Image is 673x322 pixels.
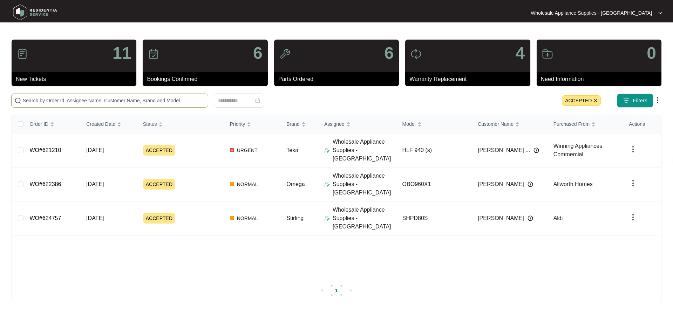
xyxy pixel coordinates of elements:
[516,45,525,62] p: 4
[333,206,397,231] p: Wholesale Appliance Supplies - [GEOGRAPHIC_DATA]
[86,147,104,153] span: [DATE]
[324,148,330,153] img: Assigner Icon
[286,147,298,153] span: Teka
[279,48,291,60] img: icon
[478,214,524,222] span: [PERSON_NAME]
[397,133,473,167] td: HLF 940 (s)
[410,48,422,60] img: icon
[86,215,104,221] span: [DATE]
[553,143,603,157] span: Winning Appliances Commercial
[533,148,539,153] img: Info icon
[234,180,261,189] span: NORMAL
[553,215,563,221] span: Aldi
[653,96,662,104] img: dropdown arrow
[324,120,345,128] span: Assignee
[224,115,281,133] th: Priority
[472,115,548,133] th: Customer Name
[409,75,530,83] p: Warranty Replacement
[633,97,647,104] span: Filters
[319,115,397,133] th: Assignee
[617,94,653,108] button: filter iconFilters
[528,181,533,187] img: Info icon
[324,215,330,221] img: Assigner Icon
[143,145,175,156] span: ACCEPTED
[143,179,175,190] span: ACCEPTED
[11,2,60,23] img: residentia service logo
[286,120,299,128] span: Brand
[541,75,661,83] p: Need Information
[113,45,131,62] p: 11
[230,182,234,186] img: Vercel Logo
[397,115,473,133] th: Model
[623,115,661,133] th: Actions
[230,148,234,152] img: Vercel Logo
[397,201,473,235] td: SHPD80S
[397,167,473,201] td: OBO960X1
[14,97,21,104] img: search-icon
[147,75,267,83] p: Bookings Confirmed
[317,285,328,296] button: left
[17,48,28,60] img: icon
[623,97,630,104] img: filter icon
[542,48,553,60] img: icon
[148,48,159,60] img: icon
[345,285,356,296] button: right
[286,215,304,221] span: Stirling
[143,120,157,128] span: Status
[528,215,533,221] img: Info icon
[234,146,260,155] span: URGENT
[478,146,530,155] span: [PERSON_NAME] ...
[478,180,524,189] span: [PERSON_NAME]
[348,288,353,293] span: right
[593,98,598,103] img: close icon
[331,285,342,296] a: 1
[234,214,261,222] span: NORMAL
[286,181,305,187] span: Omega
[16,75,136,83] p: New Tickets
[333,138,397,163] p: Wholesale Appliance Supplies - [GEOGRAPHIC_DATA]
[647,45,656,62] p: 0
[478,120,514,128] span: Customer Name
[384,45,394,62] p: 6
[81,115,137,133] th: Created Date
[629,179,637,187] img: dropdown arrow
[562,95,601,106] span: ACCEPTED
[24,115,81,133] th: Order ID
[629,145,637,153] img: dropdown arrow
[143,213,175,224] span: ACCEPTED
[23,97,205,104] input: Search by Order Id, Assignee Name, Customer Name, Brand and Model
[86,181,104,187] span: [DATE]
[629,213,637,221] img: dropdown arrow
[345,285,356,296] li: Next Page
[253,45,263,62] p: 6
[333,172,397,197] p: Wholesale Appliance Supplies - [GEOGRAPHIC_DATA]
[531,9,652,16] p: Wholesale Appliance Supplies - [GEOGRAPHIC_DATA]
[553,120,590,128] span: Purchased From
[281,115,319,133] th: Brand
[230,120,245,128] span: Priority
[548,115,624,133] th: Purchased From
[278,75,399,83] p: Parts Ordered
[230,216,234,220] img: Vercel Logo
[553,181,593,187] span: Allworth Homes
[658,11,662,15] img: dropdown arrow
[29,181,61,187] a: WO#622386
[29,120,48,128] span: Order ID
[29,215,61,221] a: WO#624757
[320,288,325,293] span: left
[29,147,61,153] a: WO#621210
[402,120,416,128] span: Model
[86,120,115,128] span: Created Date
[324,181,330,187] img: Assigner Icon
[317,285,328,296] li: Previous Page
